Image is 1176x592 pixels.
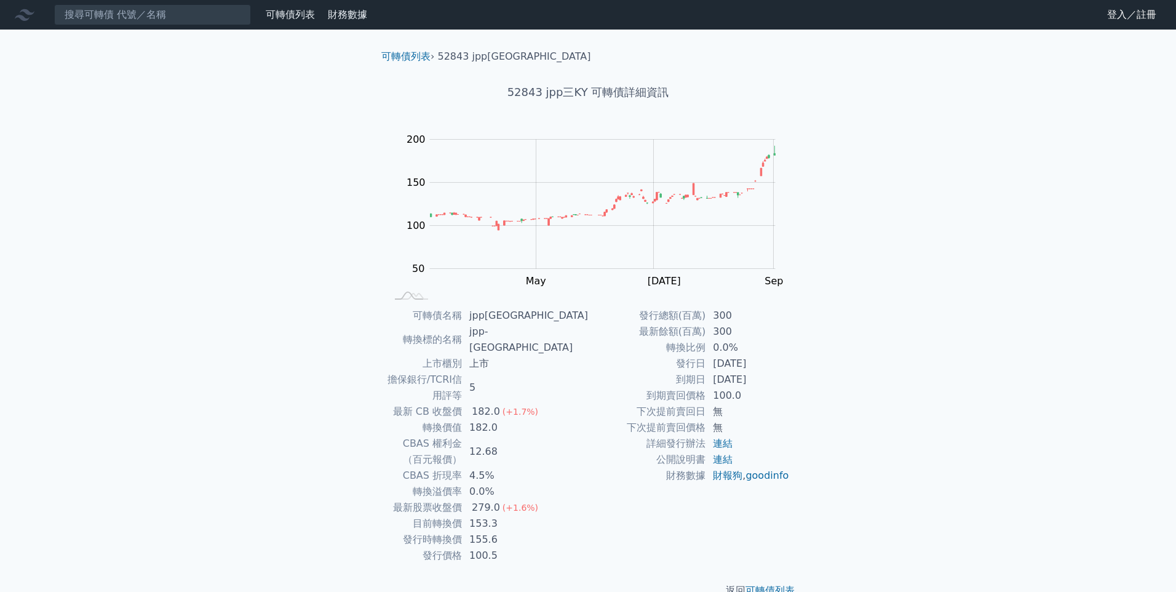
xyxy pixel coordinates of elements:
td: jpp[GEOGRAPHIC_DATA] [462,308,588,324]
a: 可轉債列表 [266,9,315,20]
a: 登入／註冊 [1097,5,1166,25]
span: (+1.7%) [503,407,538,417]
a: 連結 [713,454,733,465]
td: CBAS 權利金（百元報價） [386,436,462,468]
td: 發行日 [588,356,705,372]
td: 155.6 [462,532,588,548]
td: 最新 CB 收盤價 [386,404,462,420]
g: Chart [400,134,794,312]
a: goodinfo [745,470,789,481]
td: 轉換價值 [386,420,462,436]
td: 182.0 [462,420,588,436]
td: 上市櫃別 [386,356,462,372]
td: 轉換標的名稱 [386,324,462,356]
td: 300 [705,308,790,324]
a: 可轉債列表 [381,50,431,62]
td: 公開說明書 [588,452,705,468]
input: 搜尋可轉債 代號／名稱 [54,4,251,25]
td: 153.3 [462,516,588,532]
td: 100.5 [462,548,588,564]
div: 182.0 [469,404,503,420]
td: 上市 [462,356,588,372]
td: 轉換溢價率 [386,484,462,500]
td: jpp-[GEOGRAPHIC_DATA] [462,324,588,356]
td: 擔保銀行/TCRI信用評等 [386,372,462,404]
td: 下次提前賣回價格 [588,420,705,436]
td: 最新餘額(百萬) [588,324,705,340]
td: 300 [705,324,790,340]
td: 12.68 [462,436,588,468]
td: , [705,468,790,484]
td: 到期賣回價格 [588,388,705,404]
td: 目前轉換價 [386,516,462,532]
td: 0.0% [462,484,588,500]
td: CBAS 折現率 [386,468,462,484]
h1: 52843 jpp三KY 可轉債詳細資訊 [371,84,805,101]
tspan: May [526,275,546,287]
span: (+1.6%) [503,503,538,513]
li: 52843 jpp[GEOGRAPHIC_DATA] [438,49,591,64]
a: 財報狗 [713,470,742,481]
tspan: [DATE] [648,275,681,287]
tspan: 100 [407,220,426,231]
td: 5 [462,372,588,404]
td: 可轉債名稱 [386,308,462,324]
li: › [381,49,434,64]
td: 詳細發行辦法 [588,436,705,452]
td: 發行時轉換價 [386,532,462,548]
td: [DATE] [705,356,790,372]
td: 財務數據 [588,468,705,484]
td: 轉換比例 [588,340,705,356]
td: 4.5% [462,468,588,484]
td: 0.0% [705,340,790,356]
a: 財務數據 [328,9,367,20]
td: 下次提前賣回日 [588,404,705,420]
td: 發行價格 [386,548,462,564]
td: 到期日 [588,372,705,388]
td: 最新股票收盤價 [386,500,462,516]
td: 無 [705,404,790,420]
a: 連結 [713,438,733,449]
tspan: 200 [407,134,426,145]
td: 發行總額(百萬) [588,308,705,324]
tspan: 150 [407,177,426,188]
td: 100.0 [705,388,790,404]
tspan: Sep [765,275,783,287]
tspan: 50 [412,263,424,274]
td: [DATE] [705,372,790,388]
div: 279.0 [469,500,503,516]
td: 無 [705,420,790,436]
